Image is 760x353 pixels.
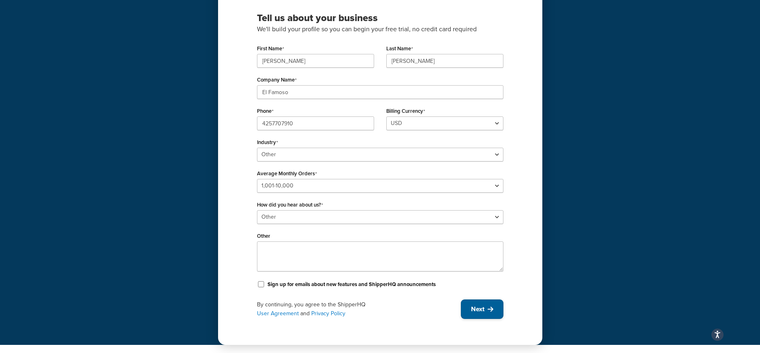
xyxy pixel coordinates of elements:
label: Sign up for emails about new features and ShipperHQ announcements [268,281,436,288]
label: Last Name [386,45,413,52]
a: Privacy Policy [311,309,345,318]
label: Average Monthly Orders [257,170,317,177]
label: Phone [257,108,274,114]
label: Company Name [257,77,297,83]
div: By continuing, you agree to the ShipperHQ and [257,300,461,318]
a: User Agreement [257,309,299,318]
label: First Name [257,45,284,52]
label: How did you hear about us? [257,202,323,208]
p: We'll build your profile so you can begin your free trial, no credit card required [257,24,503,34]
span: Next [471,305,484,314]
h3: Tell us about your business [257,12,503,24]
button: Next [461,299,503,319]
label: Other [257,233,270,239]
label: Industry [257,139,278,146]
label: Billing Currency [386,108,425,114]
